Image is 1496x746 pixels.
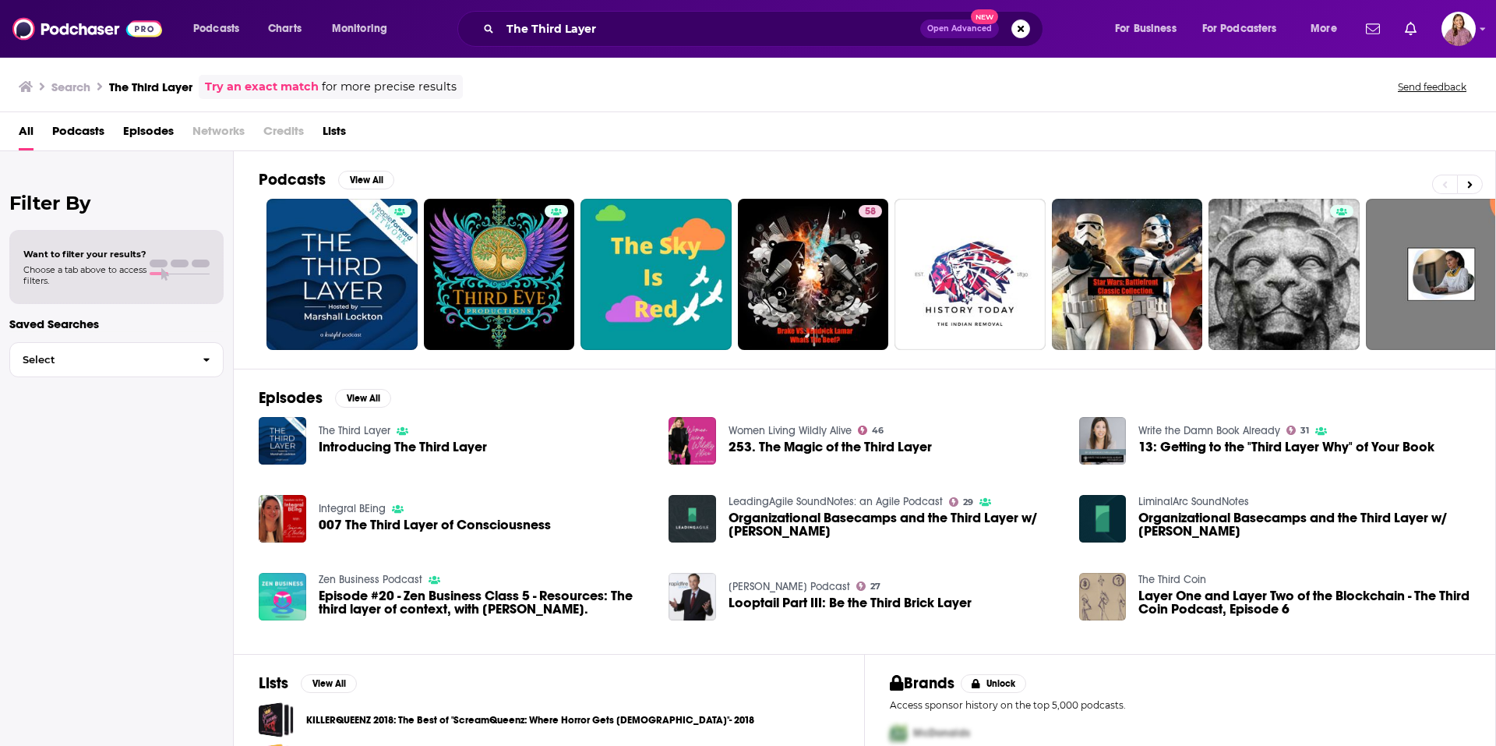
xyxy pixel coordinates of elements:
a: 007 The Third Layer of Consciousness [319,518,551,532]
img: Introducing The Third Layer [259,417,306,465]
a: Looptail Part III: Be the Third Brick Layer [729,596,972,610]
a: Integral BEing [319,502,386,515]
button: open menu [1192,16,1300,41]
a: All [19,118,34,150]
img: Layer One and Layer Two of the Blockchain - The Third Coin Podcast, Episode 6 [1079,573,1127,620]
span: Podcasts [193,18,239,40]
a: KILLERQUEENZ 2018: The Best of "ScreamQueenz: Where Horror Gets [DEMOGRAPHIC_DATA]"- 2018 [306,712,754,729]
span: For Podcasters [1202,18,1277,40]
img: Episode #20 - Zen Business Class 5 - Resources: The third layer of context, with Jacob Aldridge. [259,573,306,620]
button: Open AdvancedNew [920,19,999,38]
span: Organizational Basecamps and the Third Layer w/ [PERSON_NAME] [729,511,1060,538]
span: Networks [192,118,245,150]
h2: Filter By [9,192,224,214]
h2: Brands [890,674,954,693]
span: 58 [865,204,876,220]
span: McDonalds [913,727,970,740]
h2: Lists [259,674,288,693]
a: Try an exact match [205,78,319,96]
a: 31 [1286,426,1309,435]
img: Looptail Part III: Be the Third Brick Layer [669,573,716,620]
a: LeadingAgile SoundNotes: an Agile Podcast [729,495,943,508]
span: Charts [268,18,302,40]
a: 27 [856,582,880,591]
a: Introducing The Third Layer [319,440,487,454]
button: View All [301,674,357,693]
span: Want to filter your results? [23,249,146,260]
input: Search podcasts, credits, & more... [500,16,920,41]
a: ListsView All [259,674,357,693]
span: Open Advanced [927,25,992,33]
span: Credits [263,118,304,150]
img: 13: Getting to the "Third Layer Why" of Your Book [1079,417,1127,465]
a: Women Living Wildly Alive [729,424,852,437]
h3: Search [51,80,90,94]
span: For Business [1115,18,1177,40]
button: Select [9,342,224,377]
a: KILLERQUEENZ 2018: The Best of "ScreamQueenz: Where Horror Gets Gay"- 2018 [259,702,294,737]
img: 007 The Third Layer of Consciousness [259,495,306,543]
img: Podchaser - Follow, Share and Rate Podcasts [12,14,162,44]
button: open menu [182,16,259,41]
a: 58 [738,199,889,350]
span: Episode #20 - Zen Business Class 5 - Resources: The third layer of context, with [PERSON_NAME]. [319,589,651,616]
a: Write the Damn Book Already [1138,424,1280,437]
img: Organizational Basecamps and the Third Layer w/ Mike Cottmeyer [1079,495,1127,543]
button: View All [335,389,391,408]
a: 58 [859,205,882,217]
span: 27 [870,583,880,590]
img: Organizational Basecamps and the Third Layer w/ Mike Cottmeyer [669,495,716,543]
span: Organizational Basecamps and the Third Layer w/ [PERSON_NAME] [1138,511,1470,538]
button: open menu [321,16,408,41]
a: 13: Getting to the "Third Layer Why" of Your Book [1138,440,1434,454]
a: Show notifications dropdown [1360,16,1386,42]
span: New [971,9,999,24]
h2: Podcasts [259,170,326,189]
p: Saved Searches [9,316,224,331]
span: More [1311,18,1337,40]
a: Episodes [123,118,174,150]
a: 253. The Magic of the Third Layer [729,440,932,454]
a: Greg Hague's Podcast [729,580,850,593]
span: Choose a tab above to access filters. [23,264,146,286]
a: The Third Coin [1138,573,1206,586]
a: EpisodesView All [259,388,391,408]
a: 46 [858,426,884,435]
a: Organizational Basecamps and the Third Layer w/ Mike Cottmeyer [1138,511,1470,538]
button: Send feedback [1393,80,1471,94]
button: open menu [1104,16,1196,41]
img: User Profile [1441,12,1476,46]
div: Search podcasts, credits, & more... [472,11,1058,47]
img: 253. The Magic of the Third Layer [669,417,716,465]
span: for more precise results [322,78,457,96]
span: 46 [872,427,884,434]
span: 29 [963,499,973,506]
a: 29 [949,497,973,507]
a: Layer One and Layer Two of the Blockchain - The Third Coin Podcast, Episode 6 [1138,589,1470,616]
button: View All [338,171,394,189]
a: Lists [323,118,346,150]
a: Zen Business Podcast [319,573,422,586]
a: Episode #20 - Zen Business Class 5 - Resources: The third layer of context, with Jacob Aldridge. [319,589,651,616]
span: Select [10,355,190,365]
button: open menu [1300,16,1357,41]
span: Podcasts [52,118,104,150]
